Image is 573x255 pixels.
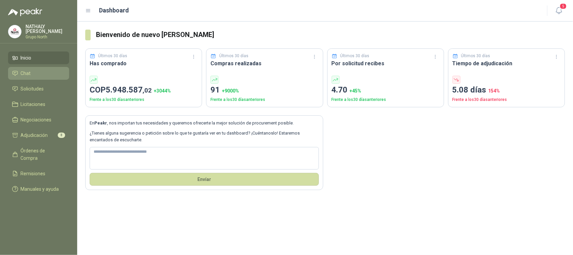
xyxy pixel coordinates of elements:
[90,97,198,103] p: Frente a los 30 días anteriores
[8,67,69,80] a: Chat
[21,85,44,93] span: Solicitudes
[553,5,565,17] button: 5
[96,30,565,40] h3: Bienvenido de nuevo [PERSON_NAME]
[21,116,52,123] span: Negociaciones
[90,84,198,97] p: COP
[8,51,69,64] a: Inicio
[21,54,32,62] span: Inicio
[21,132,48,139] span: Adjudicación
[332,59,440,68] h3: Por solicitud recibes
[8,167,69,180] a: Remisiones
[143,86,152,94] span: ,02
[90,120,319,126] p: En , nos importan tus necesidades y queremos ofrecerte la mejor solución de procurement posible.
[26,35,69,39] p: Grupo North
[332,84,440,97] p: 4.70
[8,144,69,165] a: Órdenes de Compra
[8,183,69,195] a: Manuales y ayuda
[8,25,21,38] img: Company Logo
[332,97,440,103] p: Frente a los 30 días anteriores
[8,98,69,111] a: Licitaciones
[452,97,561,103] p: Frente a los 30 días anteriores
[21,101,46,108] span: Licitaciones
[90,173,319,186] button: Envíar
[26,24,69,34] p: NATHALY [PERSON_NAME]
[90,59,198,68] h3: Has comprado
[21,70,31,77] span: Chat
[452,59,561,68] h3: Tiempo de adjudicación
[8,113,69,126] a: Negociaciones
[21,170,46,177] span: Remisiones
[560,3,567,9] span: 5
[222,88,239,94] span: + 9000 %
[8,129,69,142] a: Adjudicación8
[21,185,59,193] span: Manuales y ayuda
[154,88,171,94] span: + 3044 %
[106,85,152,95] span: 5.948.587
[98,53,128,59] p: Últimos 30 días
[452,84,561,97] p: 5.08 días
[58,133,65,138] span: 8
[90,130,319,144] p: ¿Tienes alguna sugerencia o petición sobre lo que te gustaría ver en tu dashboard? ¡Cuéntanoslo! ...
[99,6,129,15] h1: Dashboard
[350,88,362,94] span: + 45 %
[94,120,107,125] b: Peakr
[8,8,42,16] img: Logo peakr
[21,147,63,162] span: Órdenes de Compra
[8,82,69,95] a: Solicitudes
[340,53,369,59] p: Últimos 30 días
[461,53,490,59] p: Últimos 30 días
[488,88,500,94] span: 154 %
[219,53,248,59] p: Últimos 30 días
[210,84,319,97] p: 91
[210,97,319,103] p: Frente a los 30 días anteriores
[210,59,319,68] h3: Compras realizadas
